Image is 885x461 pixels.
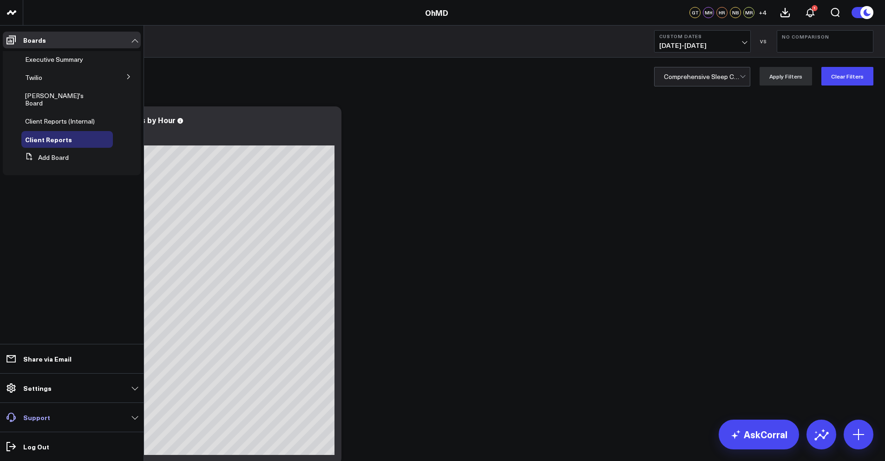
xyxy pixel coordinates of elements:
div: 1 [812,5,818,11]
button: Custom Dates[DATE]-[DATE] [654,30,751,53]
span: [PERSON_NAME]'s Board [25,91,84,107]
p: Share via Email [23,355,72,362]
span: Executive Summary [25,55,83,64]
p: Log Out [23,443,49,450]
div: VS [755,39,772,44]
a: Twilio [25,74,42,81]
button: +4 [757,7,768,18]
button: No Comparison [777,30,873,53]
a: [PERSON_NAME]'s Board [25,92,99,107]
a: Client Reports (Internal) [25,118,95,125]
button: Add Board [21,149,69,166]
div: GT [689,7,701,18]
p: Boards [23,36,46,44]
span: Client Reports (Internal) [25,117,95,125]
div: MH [703,7,714,18]
div: HR [716,7,728,18]
div: MR [743,7,754,18]
a: Client Reports [25,136,72,143]
b: No Comparison [782,34,868,40]
b: Custom Dates [659,33,746,39]
p: Support [23,414,50,421]
button: Clear Filters [821,67,873,86]
p: Settings [23,384,52,392]
span: + 4 [759,9,767,16]
a: Executive Summary [25,56,83,63]
span: [DATE] - [DATE] [659,42,746,49]
button: Apply Filters [760,67,812,86]
div: NB [730,7,741,18]
span: Twilio [25,73,42,82]
a: OhMD [425,7,448,18]
a: Log Out [3,438,141,455]
a: AskCorral [719,420,799,449]
span: Client Reports [25,135,72,144]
